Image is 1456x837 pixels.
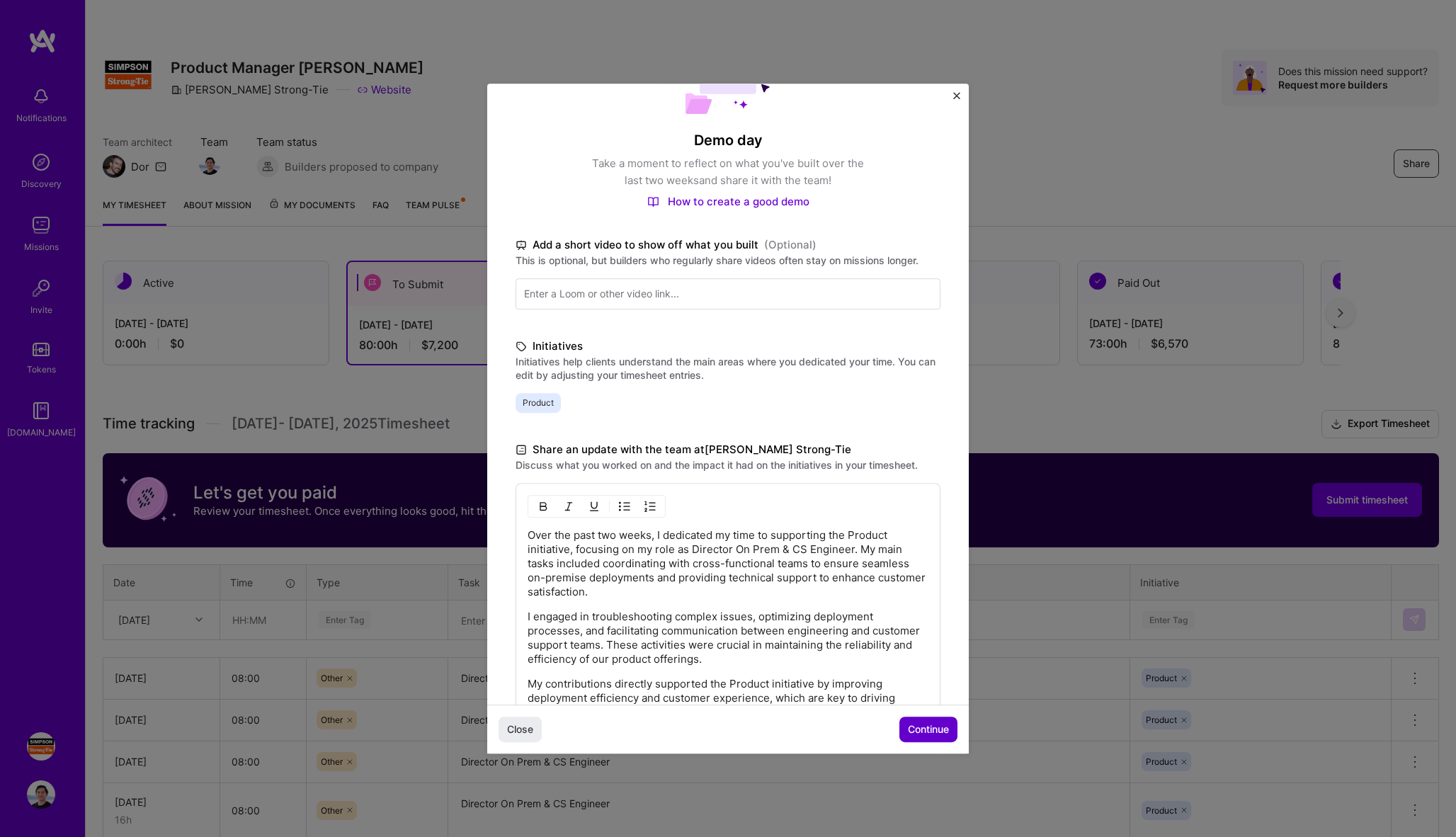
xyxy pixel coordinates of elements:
label: Share an update with the team at [PERSON_NAME] Strong-Tie [516,441,940,458]
label: This is optional, but builders who regularly share videos often stay on missions longer. [516,254,940,267]
button: Continue [899,717,957,742]
p: Over the past two weeks, I dedicated my time to supporting the Product initiative, focusing on my... [528,528,928,599]
span: Close [507,722,533,736]
img: Divider [609,498,610,515]
p: My contributions directly supported the Product initiative by improving deployment efficiency and... [528,677,928,719]
img: Bold [538,501,549,512]
p: I engaged in troubleshooting complex issues, optimizing deployment processes, and facilitating co... [528,610,928,666]
input: Enter a Loom or other video link... [516,278,940,309]
i: icon TvBlack [516,237,527,254]
i: icon DocumentBlack [516,442,527,458]
label: Discuss what you worked on and the impact it had on the initiatives in your timesheet. [516,458,940,472]
button: Close [953,92,960,107]
img: UL [619,501,630,512]
span: (Optional) [764,237,817,254]
span: Continue [908,722,949,736]
label: Initiatives help clients understand the main areas where you dedicated your time. You can edit by... [516,355,940,382]
span: Product [516,393,561,413]
img: Underline [588,501,600,512]
i: icon TagBlack [516,338,527,355]
img: OL [644,501,656,512]
h4: Demo day [516,131,940,149]
label: Initiatives [516,338,940,355]
p: Take a moment to reflect on what you've built over the last two weeks and share it with the team! [586,155,870,189]
img: Italic [563,501,574,512]
button: Close [499,717,542,742]
a: How to create a good demo [647,195,809,208]
label: Add a short video to show off what you built [516,237,940,254]
img: How to create a good demo [647,196,659,207]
